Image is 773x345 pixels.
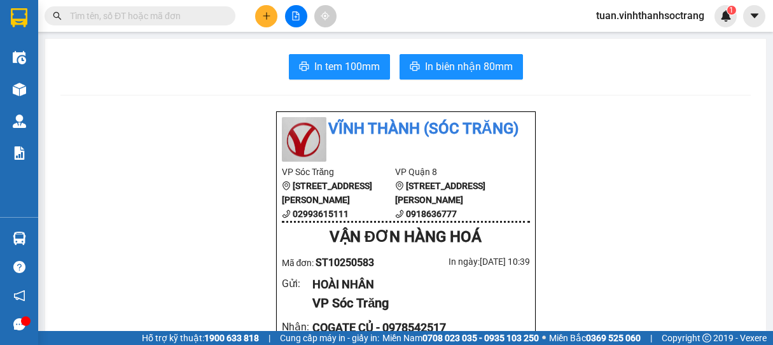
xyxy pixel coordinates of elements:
[282,255,406,271] div: Mã đơn:
[410,61,420,73] span: printer
[204,333,259,343] strong: 1900 633 818
[314,5,337,27] button: aim
[422,333,539,343] strong: 0708 023 035 - 0935 103 250
[749,10,760,22] span: caret-down
[549,331,641,345] span: Miền Bắc
[53,11,62,20] span: search
[13,83,26,96] img: warehouse-icon
[13,232,26,245] img: warehouse-icon
[289,54,390,80] button: printerIn tem 100mm
[406,255,530,269] div: In ngày: [DATE] 10:39
[13,290,25,302] span: notification
[13,318,25,330] span: message
[382,331,539,345] span: Miền Nam
[282,181,372,205] b: [STREET_ADDRESS][PERSON_NAME]
[395,181,404,190] span: environment
[702,334,711,342] span: copyright
[268,331,270,345] span: |
[70,9,220,23] input: Tìm tên, số ĐT hoặc mã đơn
[400,54,523,80] button: printerIn biên nhận 80mm
[321,11,330,20] span: aim
[293,209,349,219] b: 02993615111
[312,319,519,337] div: COGATE CỦ - 0978542517
[316,257,374,269] span: ST10250583
[542,335,546,341] span: ⚪️
[312,276,519,293] div: HOÀI NHÂN
[282,209,291,218] span: phone
[727,6,736,15] sup: 1
[11,8,27,27] img: logo-vxr
[395,209,404,218] span: phone
[282,117,530,141] li: Vĩnh Thành (Sóc Trăng)
[586,8,714,24] span: tuan.vinhthanhsoctrang
[262,11,271,20] span: plus
[142,331,259,345] span: Hỗ trợ kỹ thuật:
[395,181,485,205] b: [STREET_ADDRESS][PERSON_NAME]
[291,11,300,20] span: file-add
[299,61,309,73] span: printer
[312,293,519,313] div: VP Sóc Trăng
[285,5,307,27] button: file-add
[13,261,25,273] span: question-circle
[282,165,396,179] li: VP Sóc Trăng
[282,319,313,335] div: Nhận :
[282,225,530,250] div: VẬN ĐƠN HÀNG HOÁ
[13,115,26,128] img: warehouse-icon
[729,6,734,15] span: 1
[425,59,513,74] span: In biên nhận 80mm
[720,10,732,22] img: icon-new-feature
[743,5,765,27] button: caret-down
[13,146,26,160] img: solution-icon
[650,331,652,345] span: |
[395,165,509,179] li: VP Quận 8
[282,181,291,190] span: environment
[282,117,326,162] img: logo.jpg
[314,59,380,74] span: In tem 100mm
[282,276,313,292] div: Gửi :
[406,209,457,219] b: 0918636777
[13,51,26,64] img: warehouse-icon
[586,333,641,343] strong: 0369 525 060
[255,5,277,27] button: plus
[280,331,379,345] span: Cung cấp máy in - giấy in:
